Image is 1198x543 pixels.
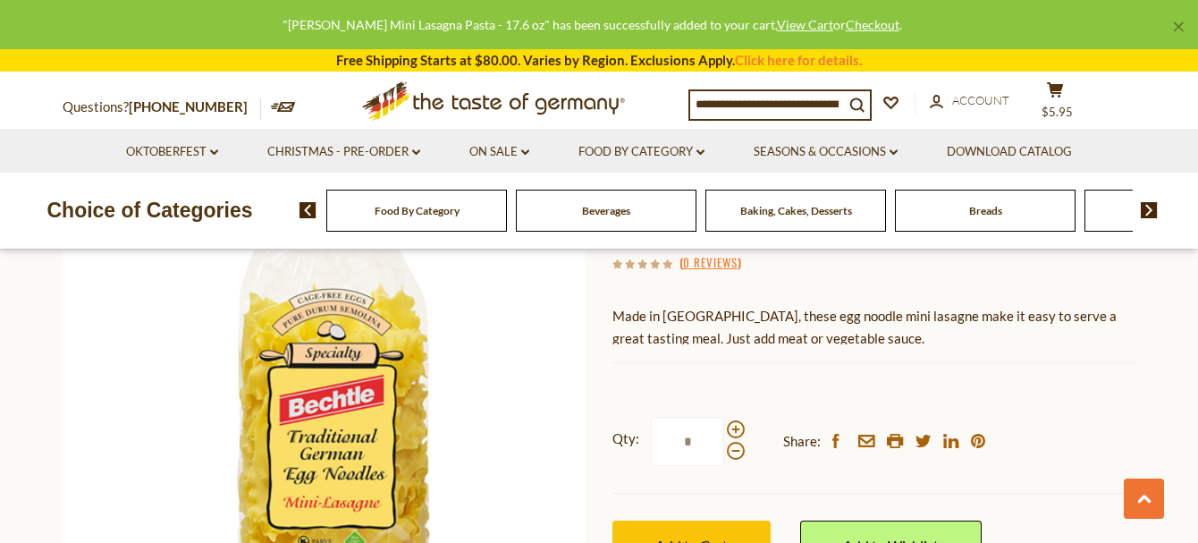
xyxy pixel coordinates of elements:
[754,142,898,162] a: Seasons & Occasions
[375,204,460,217] a: Food By Category
[578,142,704,162] a: Food By Category
[735,52,862,68] a: Click here for details.
[612,428,639,450] strong: Qty:
[947,142,1072,162] a: Download Catalog
[612,305,1135,350] p: Made in [GEOGRAPHIC_DATA], these egg noodle mini lasagne make it easy to serve a great tasting me...
[582,204,630,217] a: Beverages
[469,142,529,162] a: On Sale
[952,93,1009,107] span: Account
[299,202,316,218] img: previous arrow
[1141,202,1158,218] img: next arrow
[1028,81,1082,126] button: $5.95
[969,204,1002,217] a: Breads
[14,14,1169,35] div: "[PERSON_NAME] Mini Lasagna Pasta - 17.6 oz" has been successfully added to your cart. or .
[846,17,899,32] a: Checkout
[1173,21,1184,32] a: ×
[1042,105,1073,119] span: $5.95
[683,253,738,273] a: 0 Reviews
[740,204,852,217] a: Baking, Cakes, Desserts
[63,96,261,119] p: Questions?
[777,17,833,32] a: View Cart
[129,98,248,115] a: [PHONE_NUMBER]
[651,417,724,466] input: Qty:
[679,253,741,271] span: ( )
[267,142,420,162] a: Christmas - PRE-ORDER
[126,142,218,162] a: Oktoberfest
[783,430,821,453] span: Share:
[930,91,1009,111] a: Account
